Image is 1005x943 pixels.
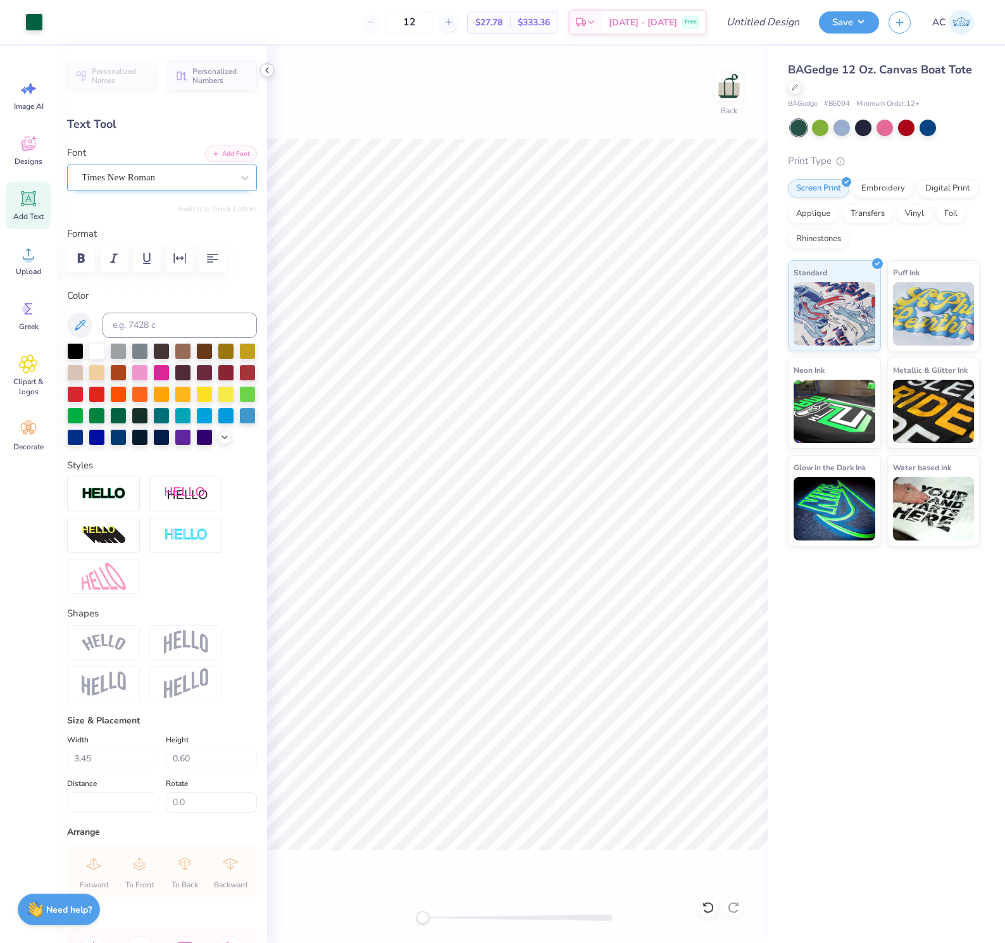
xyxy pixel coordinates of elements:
span: Minimum Order: 12 + [856,99,920,109]
span: Add Text [13,211,44,222]
label: Styles [67,458,93,473]
span: AC [932,15,946,30]
span: BAGedge 12 Oz. Canvas Boat Tote [788,62,972,77]
span: Image AI [14,101,44,111]
div: Arrange [67,825,257,839]
input: e.g. 7428 c [103,313,257,338]
div: Digital Print [917,179,978,198]
label: Font [67,146,86,160]
span: # BE004 [824,99,850,109]
a: AC [927,9,980,35]
label: Format [67,227,257,241]
img: Shadow [164,486,208,502]
span: BAGedge [788,99,818,109]
div: Print Type [788,154,980,168]
img: Rise [164,668,208,699]
span: Standard [794,266,827,279]
label: Shapes [67,606,99,621]
img: Metallic & Glitter Ink [893,380,975,443]
img: Neon Ink [794,380,875,443]
button: Personalized Names [67,61,156,91]
button: Add Font [205,146,257,162]
img: Water based Ink [893,477,975,540]
span: Personalized Names [92,67,149,85]
input: Untitled Design [716,9,809,35]
span: $333.36 [518,16,550,29]
span: Puff Ink [893,266,920,279]
button: Save [819,11,879,34]
div: Foil [936,204,966,223]
img: 3D Illusion [82,525,126,546]
div: Transfers [842,204,893,223]
span: Water based Ink [893,461,951,474]
span: Greek [19,322,39,332]
div: Vinyl [897,204,932,223]
div: Rhinestones [788,230,849,249]
div: Applique [788,204,839,223]
span: [DATE] - [DATE] [609,16,677,29]
div: Screen Print [788,179,849,198]
span: Neon Ink [794,363,825,377]
img: Back [716,73,742,99]
img: Free Distort [82,563,126,590]
button: Switch to Greek Letters [178,204,257,214]
strong: Need help? [46,904,92,916]
span: Glow in the Dark Ink [794,461,866,474]
label: Width [67,732,89,747]
img: Puff Ink [893,282,975,346]
span: Clipart & logos [8,377,49,397]
span: Upload [16,266,41,277]
div: Embroidery [853,179,913,198]
span: Free [685,18,697,27]
label: Rotate [166,776,188,791]
label: Color [67,289,257,303]
img: Glow in the Dark Ink [794,477,875,540]
div: Size & Placement [67,714,257,727]
img: Negative Space [164,528,208,542]
img: Standard [794,282,875,346]
label: Height [166,732,189,747]
img: Flag [82,671,126,696]
span: Designs [15,156,42,166]
button: Personalized Numbers [168,61,257,91]
label: Distance [67,776,97,791]
span: Personalized Numbers [192,67,249,85]
img: Arc [82,634,126,651]
span: Decorate [13,442,44,452]
div: Back [721,105,737,116]
input: – – [385,11,434,34]
div: Text Tool [67,116,257,133]
img: Stroke [82,487,126,501]
img: Arch [164,630,208,654]
div: Align [67,910,257,923]
span: $27.78 [475,16,502,29]
img: Ava Campbell [949,9,974,35]
span: Metallic & Glitter Ink [893,363,968,377]
div: Accessibility label [416,911,429,924]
